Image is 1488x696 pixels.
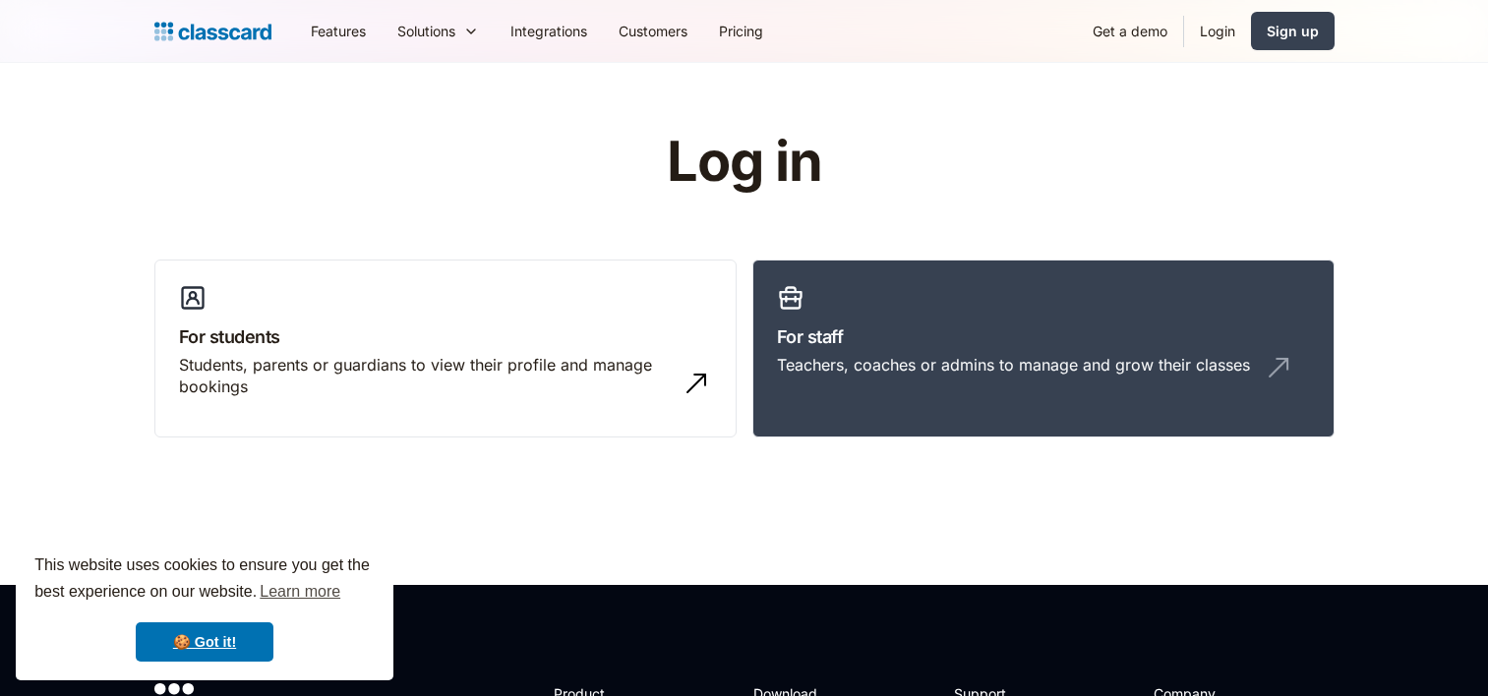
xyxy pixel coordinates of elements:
[154,18,271,45] a: home
[257,577,343,607] a: learn more about cookies
[1251,12,1335,50] a: Sign up
[16,535,393,680] div: cookieconsent
[136,622,273,662] a: dismiss cookie message
[777,354,1250,376] div: Teachers, coaches or admins to manage and grow their classes
[34,553,375,607] span: This website uses cookies to ensure you get the best experience on our website.
[295,9,382,53] a: Features
[382,9,495,53] div: Solutions
[397,21,455,41] div: Solutions
[432,132,1056,193] h1: Log in
[495,9,603,53] a: Integrations
[179,354,673,398] div: Students, parents or guardians to view their profile and manage bookings
[703,9,779,53] a: Pricing
[1077,9,1183,53] a: Get a demo
[603,9,703,53] a: Customers
[777,323,1310,350] h3: For staff
[752,260,1335,438] a: For staffTeachers, coaches or admins to manage and grow their classes
[1267,21,1319,41] div: Sign up
[154,260,737,438] a: For studentsStudents, parents or guardians to view their profile and manage bookings
[179,323,712,350] h3: For students
[1184,9,1251,53] a: Login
